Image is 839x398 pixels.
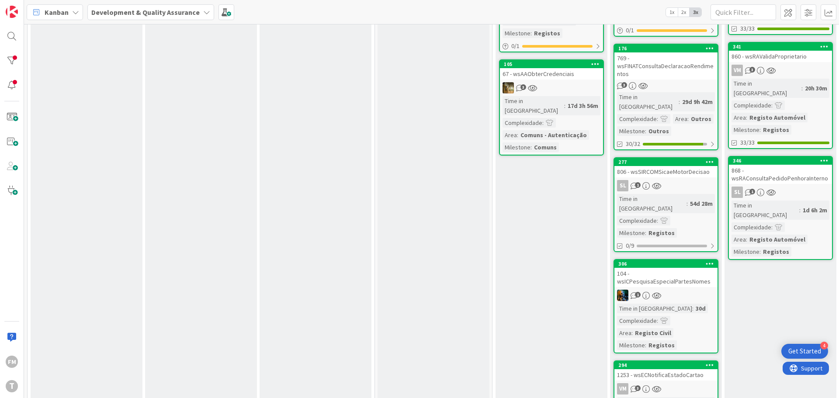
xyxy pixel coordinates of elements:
[621,82,627,88] span: 3
[729,157,832,184] div: 346868 - wsRAConsultaPedidoPenhoraInterno
[728,42,833,149] a: 341860 - wsRAValidaProprietarioVMTime in [GEOGRAPHIC_DATA]:20h 30mComplexidade:Area:Registo Autom...
[503,118,542,128] div: Complexidade
[617,194,686,213] div: Time in [GEOGRAPHIC_DATA]
[687,114,689,124] span: :
[617,304,692,313] div: Time in [GEOGRAPHIC_DATA]
[617,383,628,395] div: VM
[761,125,791,135] div: Registos
[803,83,829,93] div: 20h 30m
[614,45,718,80] div: 176769 - wsFINATConsultaDeclaracaoRendimentos
[690,8,701,17] span: 3x
[614,260,718,287] div: 306104 - wsICPesquisaEspecialPartesNomes
[614,259,718,353] a: 306104 - wsICPesquisaEspecialPartesNomesJCTime in [GEOGRAPHIC_DATA]:30dComplexidade:Area:Registo ...
[799,205,801,215] span: :
[614,157,718,252] a: 277806 - wsSIRCOMSicaeMotorDecisaoSLTime in [GEOGRAPHIC_DATA]:54d 28mComplexidade:Milestone:Regis...
[614,290,718,301] div: JC
[614,166,718,177] div: 806 - wsSIRCOMSicaeMotorDecisao
[732,100,771,110] div: Complexidade
[518,130,589,140] div: Comuns - Autenticação
[679,97,680,107] span: :
[645,340,646,350] span: :
[732,235,746,244] div: Area
[500,68,603,80] div: 67 - wsAAObterCredenciais
[617,340,645,350] div: Milestone
[511,42,520,51] span: 0 / 1
[532,142,559,152] div: Comuns
[747,113,808,122] div: Registo Automóvel
[729,43,832,51] div: 341
[614,52,718,80] div: 769 - wsFINATConsultaDeclaracaoRendimentos
[618,159,718,165] div: 277
[500,82,603,93] div: JC
[657,114,658,124] span: :
[732,65,743,76] div: VM
[617,228,645,238] div: Milestone
[729,65,832,76] div: VM
[614,383,718,395] div: VM
[729,43,832,62] div: 341860 - wsRAValidaProprietario
[614,180,718,191] div: SL
[617,92,679,111] div: Time in [GEOGRAPHIC_DATA]
[618,362,718,368] div: 294
[635,292,641,298] span: 1
[617,316,657,325] div: Complexidade
[729,165,832,184] div: 868 - wsRAConsultaPedidoPenhoraInterno
[503,96,564,115] div: Time in [GEOGRAPHIC_DATA]
[729,51,832,62] div: 860 - wsRAValidaProprietario
[614,369,718,381] div: 1253 - wsECNotificaEstadoCartao
[635,182,641,188] span: 1
[732,125,759,135] div: Milestone
[711,4,776,20] input: Quick Filter...
[617,126,645,136] div: Milestone
[746,113,747,122] span: :
[504,61,603,67] div: 105
[618,261,718,267] div: 306
[646,228,677,238] div: Registos
[614,260,718,268] div: 306
[673,114,687,124] div: Area
[666,8,678,17] span: 1x
[564,101,565,111] span: :
[614,45,718,52] div: 176
[747,235,808,244] div: Registo Automóvel
[617,328,631,338] div: Area
[749,189,755,194] span: 1
[617,114,657,124] div: Complexidade
[517,130,518,140] span: :
[614,268,718,287] div: 104 - wsICPesquisaEspecialPartesNomes
[645,126,646,136] span: :
[646,340,677,350] div: Registos
[761,247,791,256] div: Registos
[635,385,641,391] span: 3
[614,158,718,166] div: 277
[565,101,600,111] div: 17d 3h 56m
[732,201,799,220] div: Time in [GEOGRAPHIC_DATA]
[503,142,530,152] div: Milestone
[729,187,832,198] div: SL
[500,41,603,52] div: 0/1
[6,6,18,18] img: Visit kanbanzone.com
[728,156,833,260] a: 346868 - wsRAConsultaPedidoPenhoraInternoSLTime in [GEOGRAPHIC_DATA]:1d 6h 2mComplexidade:Area:Re...
[733,158,832,164] div: 346
[657,316,658,325] span: :
[520,84,526,90] span: 3
[617,180,628,191] div: SL
[500,60,603,68] div: 105
[18,1,40,12] span: Support
[693,304,708,313] div: 30d
[618,45,718,52] div: 176
[729,157,832,165] div: 346
[771,222,773,232] span: :
[530,28,532,38] span: :
[91,8,200,17] b: Development & Quality Assurance
[626,241,634,250] span: 0/9
[542,118,544,128] span: :
[614,44,718,150] a: 176769 - wsFINATConsultaDeclaracaoRendimentosTime in [GEOGRAPHIC_DATA]:29d 9h 42mComplexidade:Are...
[657,216,658,225] span: :
[732,79,801,98] div: Time in [GEOGRAPHIC_DATA]
[692,304,693,313] span: :
[801,83,803,93] span: :
[614,361,718,381] div: 2941253 - wsECNotificaEstadoCartao
[530,142,532,152] span: :
[503,28,530,38] div: Milestone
